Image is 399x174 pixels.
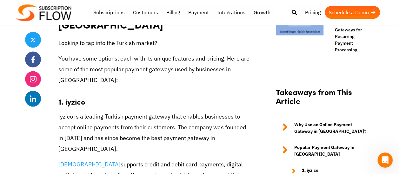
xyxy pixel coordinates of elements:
[276,121,368,134] a: Why Use an Online Payment Gateway in [GEOGRAPHIC_DATA]?
[58,160,121,168] a: [DEMOGRAPHIC_DATA]
[58,53,250,86] p: You have some options; each with its unique features and pricing. Here are some of the most popul...
[276,87,368,112] h2: Takeaways from This Article
[89,6,129,19] a: Subscriptions
[377,152,393,168] iframe: Intercom live chat
[58,96,85,106] strong: 1. iyzico
[325,6,380,19] a: Schedule a Demo
[294,121,368,134] strong: Why Use an Online Payment Gateway in [GEOGRAPHIC_DATA]?
[58,111,250,154] p: iyzico is a leading Turkish payment gateway that enables businesses to accept online payments fro...
[213,6,249,19] a: Integrations
[301,6,325,19] a: Pricing
[162,6,184,19] a: Billing
[184,6,213,19] a: Payment
[129,6,162,19] a: Customers
[249,6,274,19] a: Growth
[276,144,368,157] a: Popular Payment Gateway in [GEOGRAPHIC_DATA]
[16,4,71,21] img: Subscriptionflow
[294,144,368,157] strong: Popular Payment Gateway in [GEOGRAPHIC_DATA]
[58,37,250,48] p: Looking to tap into the Turkish market?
